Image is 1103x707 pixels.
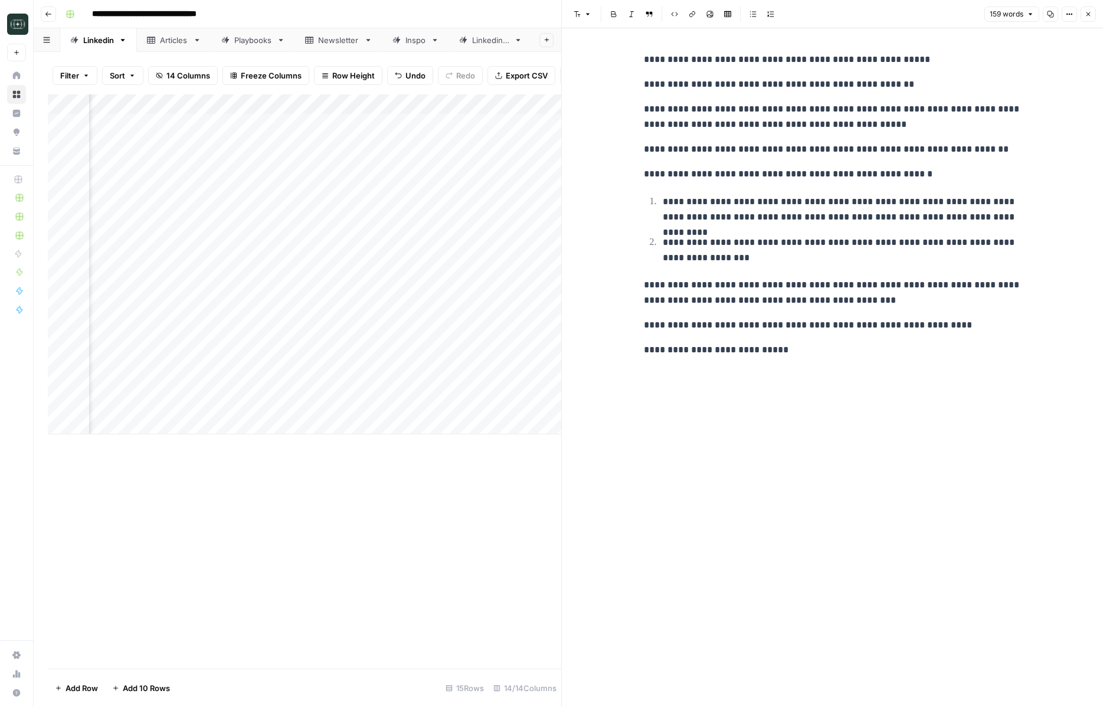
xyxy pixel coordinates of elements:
[438,66,483,85] button: Redo
[314,66,382,85] button: Row Height
[489,679,561,698] div: 14/14 Columns
[166,70,210,81] span: 14 Columns
[7,646,26,665] a: Settings
[83,34,114,46] div: Linkedin
[105,679,177,698] button: Add 10 Rows
[7,123,26,142] a: Opportunities
[110,70,125,81] span: Sort
[7,104,26,123] a: Insights
[487,66,555,85] button: Export CSV
[160,34,188,46] div: Articles
[137,28,211,52] a: Articles
[7,9,26,39] button: Workspace: Catalyst
[66,682,98,694] span: Add Row
[441,679,489,698] div: 15 Rows
[449,28,532,52] a: Linkedin 2
[990,9,1023,19] span: 159 words
[7,85,26,104] a: Browse
[241,70,302,81] span: Freeze Columns
[472,34,509,46] div: Linkedin 2
[222,66,309,85] button: Freeze Columns
[7,142,26,161] a: Your Data
[7,14,28,35] img: Catalyst Logo
[332,70,375,81] span: Row Height
[60,70,79,81] span: Filter
[456,70,475,81] span: Redo
[387,66,433,85] button: Undo
[148,66,218,85] button: 14 Columns
[53,66,97,85] button: Filter
[7,683,26,702] button: Help + Support
[405,34,426,46] div: Inspo
[7,66,26,85] a: Home
[506,70,548,81] span: Export CSV
[382,28,449,52] a: Inspo
[123,682,170,694] span: Add 10 Rows
[405,70,426,81] span: Undo
[984,6,1039,22] button: 159 words
[102,66,143,85] button: Sort
[295,28,382,52] a: Newsletter
[318,34,359,46] div: Newsletter
[211,28,295,52] a: Playbooks
[60,28,137,52] a: Linkedin
[234,34,272,46] div: Playbooks
[7,665,26,683] a: Usage
[48,679,105,698] button: Add Row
